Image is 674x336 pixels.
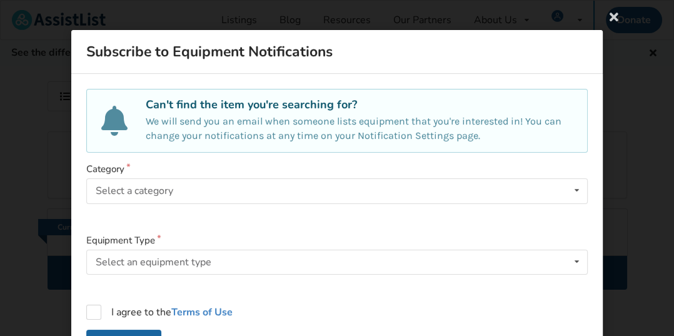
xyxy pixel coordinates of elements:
p: We will send you an email when someone lists equipment that you're interested in! You can change ... [146,115,573,143]
div: Select a category [96,186,173,196]
label: Equipment Type [86,234,588,247]
div: Select an equipment type [96,257,211,267]
div: Subscribe to Equipment Notifications [71,30,603,74]
label: Category [86,163,588,176]
div: Can't find the item you're searching for? [146,98,573,112]
a: Terms of Use [171,305,233,319]
label: I agree to the [86,305,233,320]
